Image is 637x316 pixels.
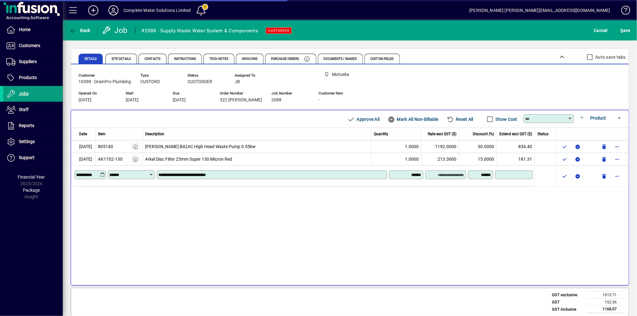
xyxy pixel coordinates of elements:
[621,25,630,35] span: ave
[3,70,63,86] a: Products
[19,155,35,160] span: Support
[188,79,212,84] span: CUSTORDER
[324,57,357,61] span: Documents / Images
[590,115,606,121] span: Product
[79,79,131,84] span: 10398 - DrainPro Plumbing
[549,306,586,313] td: GST inclusive
[126,91,163,95] span: Start
[332,71,350,78] span: Motueka
[235,73,272,78] span: Assigned To
[98,143,113,150] div: 805140
[3,38,63,54] a: Customers
[592,25,609,36] button: Cancel
[370,57,394,61] span: Custom Fields
[71,153,95,165] td: [DATE]
[422,153,459,165] td: 213.3000
[84,57,97,61] span: Details
[428,131,456,137] span: Rate excl GST ($)
[388,114,438,124] span: Mark All Non-Billable
[497,153,535,165] td: 181.31
[3,134,63,150] a: Settings
[63,25,97,36] app-page-header-button: Back
[142,26,258,36] div: #2088 - Supply Waste Water System & Components
[612,154,622,164] button: More options
[83,5,103,16] button: Add
[173,98,186,103] span: [DATE]
[322,71,362,78] span: Motueka
[586,306,624,313] td: 1168.07
[19,139,35,144] span: Settings
[586,292,624,299] td: 1015.71
[3,102,63,118] a: Staff
[385,114,441,125] button: Mark All Non-Billable
[271,57,299,61] span: Purchase Orders
[188,73,225,78] span: Status
[103,5,123,16] button: Profile
[173,91,210,95] span: Due
[68,25,92,36] button: Back
[19,123,34,128] span: Reports
[621,28,623,33] span: S
[79,98,91,103] span: [DATE]
[19,27,30,32] span: Home
[469,5,610,15] div: [PERSON_NAME] [PERSON_NAME][EMAIL_ADDRESS][DOMAIN_NAME]
[3,54,63,70] a: Suppliers
[220,98,262,103] span: 322 [PERSON_NAME]
[123,5,191,15] div: Complete Water Solutions Limited
[459,140,497,153] td: 30.0000
[69,28,90,33] span: Back
[405,143,419,150] span: 1.0000
[459,153,497,165] td: 15.0000
[497,140,535,153] td: 834.40
[444,114,476,125] button: Reset All
[79,131,87,137] span: Date
[318,91,356,95] span: Customer Item
[271,98,281,103] span: 2088
[345,114,382,125] button: Approve All
[494,116,517,122] label: Show Cost
[98,131,106,137] span: Item
[447,114,473,124] span: Reset All
[242,57,258,61] span: Invoicing
[143,153,372,165] td: Arkal Disc Filter 25mm Super 130 Micron Red
[140,73,178,78] span: Type
[3,118,63,134] a: Reports
[112,57,131,61] span: Site Details
[19,91,29,96] span: Jobs
[19,59,37,64] span: Suppliers
[3,22,63,38] a: Home
[23,188,40,193] span: Package
[612,171,622,181] button: More options
[102,25,129,35] div: Job
[19,43,40,48] span: Customers
[210,57,228,61] span: Tech Notes
[473,131,494,137] span: Discount (%)
[144,57,161,61] span: Contacts
[549,298,586,306] td: GST
[126,98,139,103] span: [DATE]
[405,156,419,163] span: 1.0000
[422,140,459,153] td: 1192.0000
[374,131,388,137] span: Quantity
[79,73,131,78] span: Customer
[586,298,624,306] td: 152.36
[619,25,632,36] button: Save
[271,91,309,95] span: Job Number
[18,174,45,179] span: Financial Year
[347,114,379,124] span: Approve All
[235,79,240,84] span: JB
[143,140,372,153] td: [PERSON_NAME] B42AC High Head Waste Pump 0.55kw
[140,79,160,84] span: CUSTORD
[612,142,622,152] button: More options
[3,150,63,166] a: Support
[268,29,289,33] span: CUSTORDER
[318,97,320,102] span: -
[499,131,532,137] span: Extend excl GST ($)
[71,140,95,153] td: [DATE]
[549,292,586,299] td: GST exclusive
[19,75,37,80] span: Products
[79,91,116,95] span: Opened On
[174,57,196,61] span: Instructions
[537,131,548,137] span: Status
[594,54,626,60] label: Auto save tabs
